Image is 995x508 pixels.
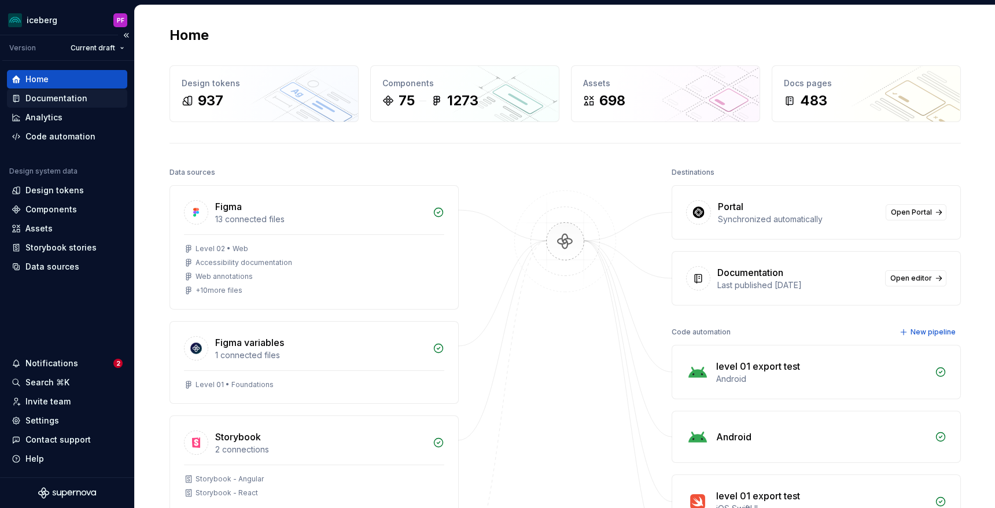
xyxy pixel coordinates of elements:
[891,208,932,217] span: Open Portal
[25,73,49,85] div: Home
[599,91,625,110] div: 698
[25,261,79,273] div: Data sources
[25,112,62,123] div: Analytics
[7,238,127,257] a: Storybook stories
[717,266,783,279] div: Documentation
[718,213,879,225] div: Synchronized automatically
[7,373,127,392] button: Search ⌘K
[215,200,242,213] div: Figma
[169,164,215,181] div: Data sources
[571,65,760,122] a: Assets698
[717,279,878,291] div: Last published [DATE]
[896,324,961,340] button: New pipeline
[65,40,130,56] button: Current draft
[716,430,751,444] div: Android
[890,274,932,283] span: Open editor
[25,415,59,426] div: Settings
[196,258,292,267] div: Accessibility documentation
[784,78,949,89] div: Docs pages
[25,453,44,465] div: Help
[7,108,127,127] a: Analytics
[800,91,827,110] div: 483
[672,164,714,181] div: Destinations
[117,16,124,25] div: PF
[7,127,127,146] a: Code automation
[169,26,209,45] h2: Home
[7,257,127,276] a: Data sources
[196,380,274,389] div: Level 01 • Foundations
[25,131,95,142] div: Code automation
[9,43,36,53] div: Version
[169,321,459,404] a: Figma variables1 connected filesLevel 01 • Foundations
[25,185,84,196] div: Design tokens
[25,434,91,446] div: Contact support
[118,27,134,43] button: Collapse sidebar
[370,65,559,122] a: Components751273
[215,213,426,225] div: 13 connected files
[911,327,956,337] span: New pipeline
[25,358,78,369] div: Notifications
[7,219,127,238] a: Assets
[718,200,743,213] div: Portal
[198,91,223,110] div: 937
[27,14,57,26] div: iceberg
[25,396,71,407] div: Invite team
[215,430,261,444] div: Storybook
[886,204,946,220] a: Open Portal
[8,13,22,27] img: 418c6d47-6da6-4103-8b13-b5999f8989a1.png
[25,242,97,253] div: Storybook stories
[716,373,928,385] div: Android
[672,324,731,340] div: Code automation
[215,444,426,455] div: 2 connections
[583,78,748,89] div: Assets
[2,8,132,32] button: icebergPF
[196,488,258,498] div: Storybook - React
[7,200,127,219] a: Components
[113,359,123,368] span: 2
[7,181,127,200] a: Design tokens
[399,91,415,110] div: 75
[38,487,96,499] svg: Supernova Logo
[25,223,53,234] div: Assets
[885,270,946,286] a: Open editor
[169,65,359,122] a: Design tokens937
[71,43,115,53] span: Current draft
[7,411,127,430] a: Settings
[169,185,459,310] a: Figma13 connected filesLevel 02 • WebAccessibility documentationWeb annotations+10more files
[196,244,248,253] div: Level 02 • Web
[196,474,264,484] div: Storybook - Angular
[182,78,347,89] div: Design tokens
[716,489,800,503] div: level 01 export test
[25,377,69,388] div: Search ⌘K
[7,430,127,449] button: Contact support
[25,204,77,215] div: Components
[7,89,127,108] a: Documentation
[196,272,253,281] div: Web annotations
[196,286,242,295] div: + 10 more files
[215,336,284,349] div: Figma variables
[25,93,87,104] div: Documentation
[215,349,426,361] div: 1 connected files
[7,354,127,373] button: Notifications2
[7,70,127,89] a: Home
[382,78,547,89] div: Components
[7,392,127,411] a: Invite team
[716,359,800,373] div: level 01 export test
[772,65,961,122] a: Docs pages483
[447,91,478,110] div: 1273
[7,450,127,468] button: Help
[9,167,78,176] div: Design system data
